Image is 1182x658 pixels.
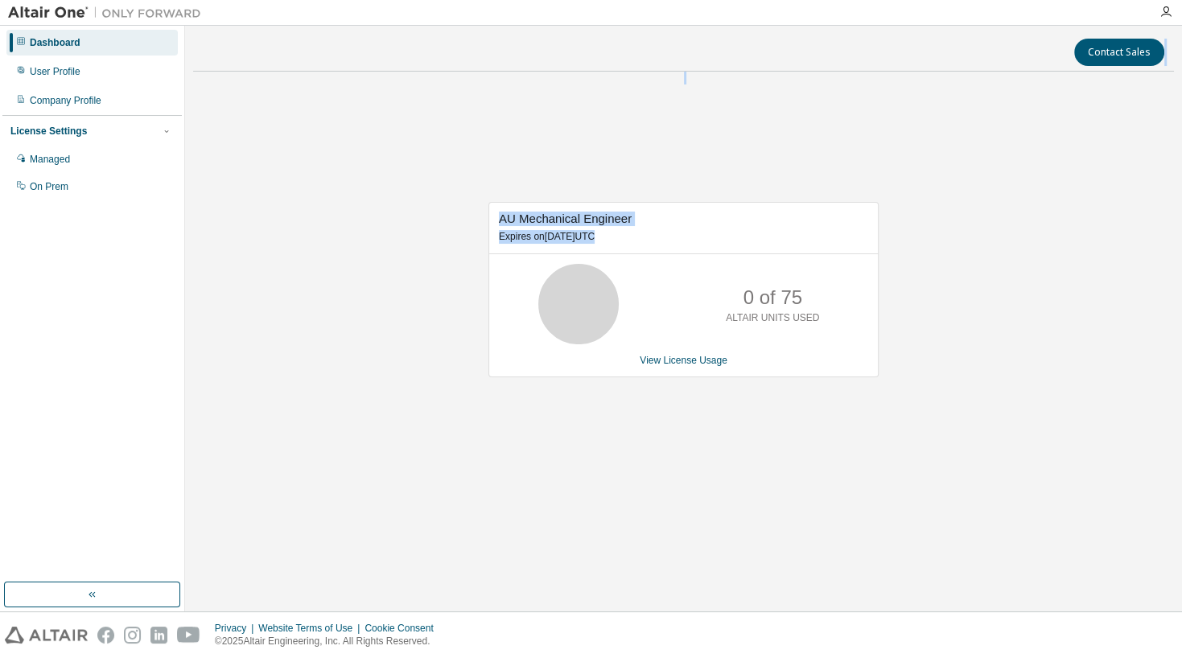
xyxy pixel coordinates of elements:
img: facebook.svg [97,627,114,644]
img: youtube.svg [177,627,200,644]
p: Expires on [DATE] UTC [499,230,864,244]
div: Cookie Consent [364,622,443,635]
img: linkedin.svg [150,627,167,644]
button: Contact Sales [1074,39,1164,66]
div: User Profile [30,65,80,78]
div: Dashboard [30,36,80,49]
div: Managed [30,153,70,166]
img: altair_logo.svg [5,627,88,644]
div: Company Profile [30,94,101,107]
p: ALTAIR UNITS USED [726,311,819,325]
img: instagram.svg [124,627,141,644]
p: © 2025 Altair Engineering, Inc. All Rights Reserved. [215,635,443,648]
p: 0 of 75 [743,284,802,311]
div: On Prem [30,180,68,193]
img: Altair One [8,5,209,21]
div: Website Terms of Use [258,622,364,635]
a: View License Usage [640,355,727,366]
div: Privacy [215,622,258,635]
div: License Settings [10,125,87,138]
span: AU Mechanical Engineer [499,212,632,225]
